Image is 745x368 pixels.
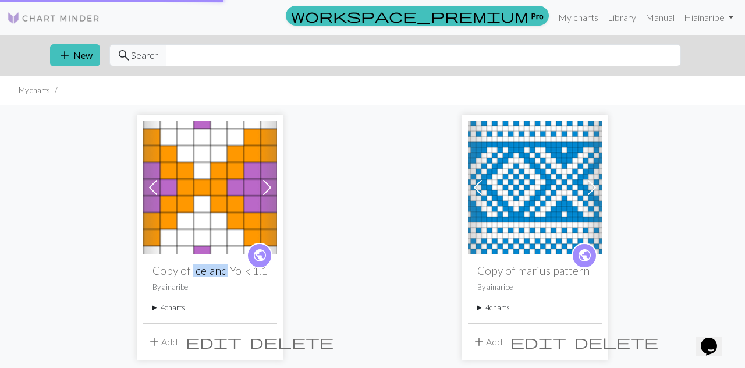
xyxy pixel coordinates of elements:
button: Delete [246,331,338,353]
button: Add [468,331,506,353]
a: Library [603,6,641,29]
span: delete [250,334,334,350]
summary: 4charts [477,302,593,313]
h2: Copy of Iceland Yolk 1.1 [152,264,268,277]
i: Edit [510,335,566,349]
span: search [117,47,131,63]
span: Search [131,48,159,62]
p: By ainaribe [477,282,593,293]
li: My charts [19,85,50,96]
a: public [247,243,272,268]
span: edit [186,334,242,350]
span: edit [510,334,566,350]
a: My charts [554,6,603,29]
a: Hiainaribe [679,6,738,29]
span: add [147,334,161,350]
img: norwegisch [468,121,602,254]
span: add [472,334,486,350]
iframe: chat widget [696,321,733,356]
span: public [253,246,267,264]
a: norwegisch [468,181,602,192]
i: Edit [186,335,242,349]
button: Delete [570,331,662,353]
button: Edit [506,331,570,353]
a: Pro [286,6,549,26]
a: public [572,243,597,268]
span: add [58,47,72,63]
span: delete [574,334,658,350]
button: New [50,44,100,66]
button: Edit [182,331,246,353]
img: Iceland Yolk 1.0 [143,121,277,254]
span: public [577,246,592,264]
img: Logo [7,11,100,25]
a: Iceland Yolk 1.0 [143,181,277,192]
i: public [253,244,267,267]
a: Manual [641,6,679,29]
span: workspace_premium [291,8,528,24]
h2: Copy of marius pattern [477,264,593,277]
summary: 4charts [152,302,268,313]
p: By ainaribe [152,282,268,293]
button: Add [143,331,182,353]
i: public [577,244,592,267]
